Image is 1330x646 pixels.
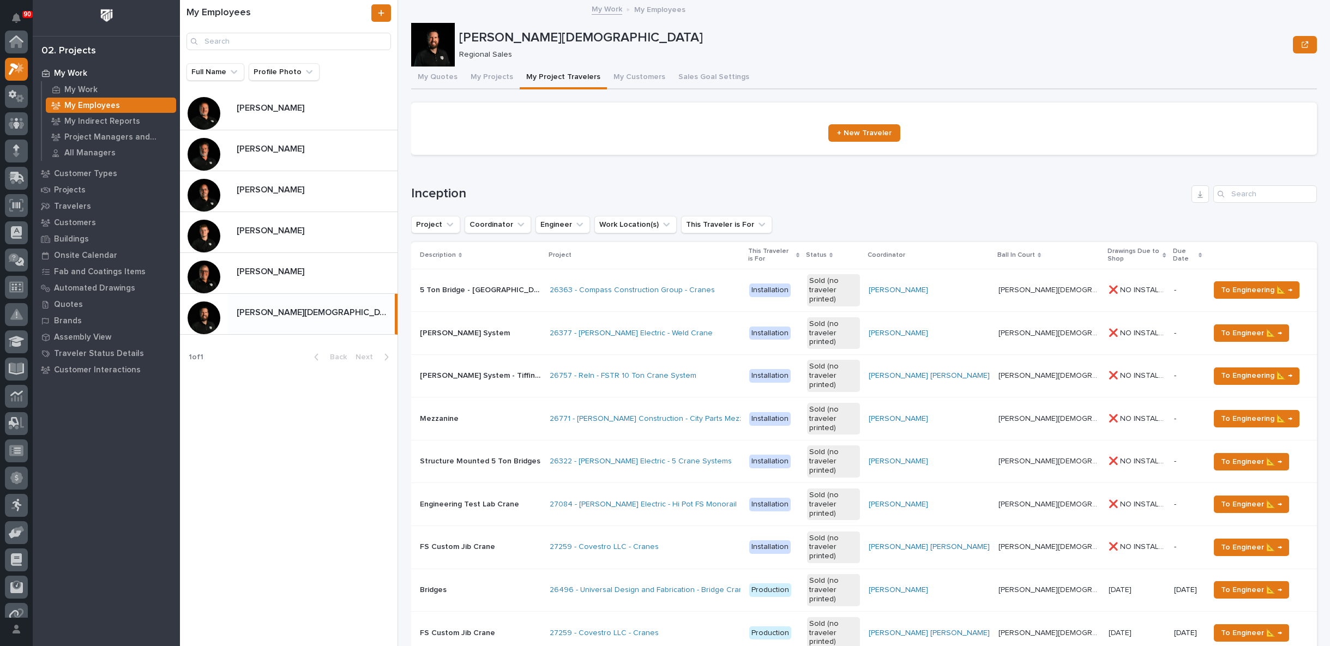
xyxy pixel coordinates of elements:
div: Sold (no traveler printed) [807,317,859,349]
a: [PERSON_NAME][DEMOGRAPHIC_DATA][PERSON_NAME][DEMOGRAPHIC_DATA] [180,294,398,335]
a: Customer Types [33,165,180,182]
p: My Work [64,85,98,95]
a: [PERSON_NAME] [869,414,928,424]
div: Installation [749,283,791,297]
p: Project [549,249,571,261]
a: Assembly View [33,329,180,345]
p: Ball In Court [997,249,1035,261]
p: Description [420,249,456,261]
p: [PERSON_NAME][DEMOGRAPHIC_DATA] [459,30,1289,46]
button: To Engineer 📐 → [1214,453,1289,470]
h1: My Employees [186,7,369,19]
a: Customer Interactions [33,361,180,378]
button: Full Name [186,63,244,81]
button: Work Location(s) [594,216,677,233]
p: [PERSON_NAME] [237,142,306,154]
p: [PERSON_NAME][DEMOGRAPHIC_DATA] [998,327,1103,338]
a: 26496 - Universal Design and Fabrication - Bridge Crane 10 Ton [550,585,773,595]
p: ❌ NO INSTALL DATE! [1109,540,1167,552]
button: To Engineering 📐 → [1214,281,1299,299]
p: - [1174,286,1201,295]
p: [DATE] [1109,583,1134,595]
p: Coordinator [868,249,905,261]
p: [PERSON_NAME][DEMOGRAPHIC_DATA] [998,283,1103,295]
p: Travelers [54,202,91,212]
button: To Engineer 📐 → [1214,324,1289,342]
h1: Inception [411,186,1187,202]
p: [DATE] [1174,629,1201,638]
p: - [1174,542,1201,552]
a: Onsite Calendar [33,247,180,263]
div: Sold (no traveler printed) [807,445,859,477]
img: Workspace Logo [97,5,117,26]
p: - [1174,500,1201,509]
p: ❌ NO INSTALL DATE! [1109,498,1167,509]
div: Installation [749,412,791,426]
p: Brands [54,316,82,326]
span: Next [356,352,380,362]
a: [PERSON_NAME] [869,500,928,509]
span: Back [323,352,347,362]
a: 26757 - Reln - FSTR 10 Ton Crane System [550,371,696,381]
p: This Traveler is For [748,245,793,265]
div: 02. Projects [41,45,96,57]
p: [PERSON_NAME] [237,224,306,236]
p: [DATE] [1174,585,1201,595]
a: Fab and Coatings Items [33,263,180,280]
a: My Indirect Reports [42,113,180,129]
p: Customers [54,218,96,228]
a: [PERSON_NAME][PERSON_NAME] [180,253,398,294]
p: All Managers [64,148,116,158]
p: Customer Types [54,169,117,179]
p: Drawings Due to Shop [1108,245,1160,265]
input: Search [186,33,391,50]
tr: Engineering Test Lab CraneEngineering Test Lab Crane 27084 - [PERSON_NAME] Electric - Hi Pot FS M... [411,483,1317,526]
p: [PERSON_NAME][DEMOGRAPHIC_DATA] [998,583,1103,595]
p: Fab and Coatings Items [54,267,146,277]
button: My Projects [464,67,520,89]
a: [PERSON_NAME] [PERSON_NAME] [869,371,990,381]
p: 90 [24,10,31,18]
button: Profile Photo [249,63,320,81]
a: My Work [592,2,622,15]
div: Sold (no traveler printed) [807,403,859,434]
button: Next [351,352,398,362]
a: [PERSON_NAME] [869,286,928,295]
span: To Engineering 📐 → [1221,369,1292,382]
a: 26377 - [PERSON_NAME] Electric - Weld Crane [550,329,713,338]
p: [PERSON_NAME][DEMOGRAPHIC_DATA] [998,412,1103,424]
tr: FS Custom Jib CraneFS Custom Jib Crane 27259 - Covestro LLC - Cranes InstallationSold (no travele... [411,526,1317,569]
p: [PERSON_NAME][DEMOGRAPHIC_DATA] [998,455,1103,466]
div: Sold (no traveler printed) [807,488,859,520]
a: 27259 - Covestro LLC - Cranes [550,542,659,552]
a: [PERSON_NAME][PERSON_NAME] [180,171,398,212]
a: All Managers [42,145,180,160]
span: To Engineer 📐 → [1221,541,1282,554]
a: My Employees [42,98,180,113]
p: ❌ NO INSTALL DATE! [1109,412,1167,424]
div: Notifications90 [14,13,28,31]
span: To Engineer 📐 → [1221,498,1282,511]
p: My Employees [634,3,685,15]
button: To Engineering 📐 → [1214,367,1299,385]
p: [PERSON_NAME][DEMOGRAPHIC_DATA] [998,369,1103,381]
p: ❌ NO INSTALL DATE! [1109,369,1167,381]
div: Sold (no traveler printed) [807,274,859,306]
tr: [PERSON_NAME] System - Tiffin OH - [PERSON_NAME][DEMOGRAPHIC_DATA][PERSON_NAME] System - Tiffin O... [411,354,1317,397]
p: Structure Mounted 5 Ton Bridges [420,455,543,466]
a: + New Traveler [828,124,900,142]
button: Back [305,352,351,362]
p: Assembly View [54,333,111,342]
a: 27084 - [PERSON_NAME] Electric - Hi Pot FS Monorail [550,500,737,509]
p: [PERSON_NAME] System - Tiffin OH - [PERSON_NAME][DEMOGRAPHIC_DATA] [420,369,543,381]
div: Installation [749,327,791,340]
a: [PERSON_NAME][PERSON_NAME] [180,130,398,171]
p: Onsite Calendar [54,251,117,261]
p: [PERSON_NAME][DEMOGRAPHIC_DATA] [998,626,1103,638]
span: + New Traveler [837,129,892,137]
p: ❌ NO INSTALL DATE! [1109,455,1167,466]
p: Mezzanine [420,412,461,424]
p: 5 Ton Bridge - [GEOGRAPHIC_DATA] IN - [PERSON_NAME][DEMOGRAPHIC_DATA] [420,283,543,295]
p: Traveler Status Details [54,349,144,359]
a: [PERSON_NAME] [869,457,928,466]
